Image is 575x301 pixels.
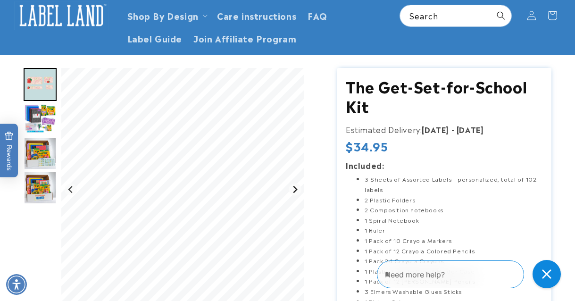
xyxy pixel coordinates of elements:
[308,10,327,21] span: FAQ
[24,102,57,135] img: null
[289,183,301,196] button: Next slide
[365,286,543,297] li: 3 Elmers Washable Glues Sticks
[24,68,57,101] div: Go to slide 2
[365,235,543,246] li: 1 Pack of 10 Crayola Markers
[6,274,27,295] div: Accessibility Menu
[346,139,388,153] span: $34.95
[65,183,77,196] button: Previous slide
[346,159,384,171] strong: Included:
[422,124,449,135] strong: [DATE]
[24,137,57,170] img: null
[346,123,543,136] p: Estimated Delivery:
[377,257,566,292] iframe: Gorgias Floating Chat
[365,215,543,226] li: 1 Spiral Notebook
[451,124,455,135] strong: -
[122,4,211,26] summary: Shop By Design
[188,27,302,49] a: Join Affiliate Program
[24,137,57,170] div: Go to slide 4
[365,276,543,286] li: 1 Pack of 12 [PERSON_NAME] Pencils
[24,102,57,135] div: Go to slide 3
[127,33,183,43] span: Label Guide
[122,27,188,49] a: Label Guide
[365,205,543,215] li: 2 Composition notebooks
[14,1,108,30] img: Label Land
[365,195,543,205] li: 2 Plastic Folders
[211,4,302,26] a: Care instructions
[193,33,296,43] span: Join Affiliate Program
[365,225,543,235] li: 1 Ruler
[365,174,543,194] li: 3 Sheets of Assorted Labels – personalized, total of 102 labels
[365,246,543,256] li: 1 Pack of 12 Crayola Colored Pencils
[346,76,543,116] h1: The Get-Set-for-School Kit
[5,132,14,171] span: Rewards
[24,171,57,204] div: Go to slide 5
[127,9,199,22] a: Shop By Design
[365,266,543,276] li: 1 Plastic Sterlite Pencil Holder Case
[457,124,484,135] strong: [DATE]
[302,4,333,26] a: FAQ
[217,10,296,21] span: Care instructions
[24,68,57,101] img: null
[365,256,543,266] li: 1 Pack 24 Crayola Crayons
[491,5,511,26] button: Search
[24,171,57,204] img: null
